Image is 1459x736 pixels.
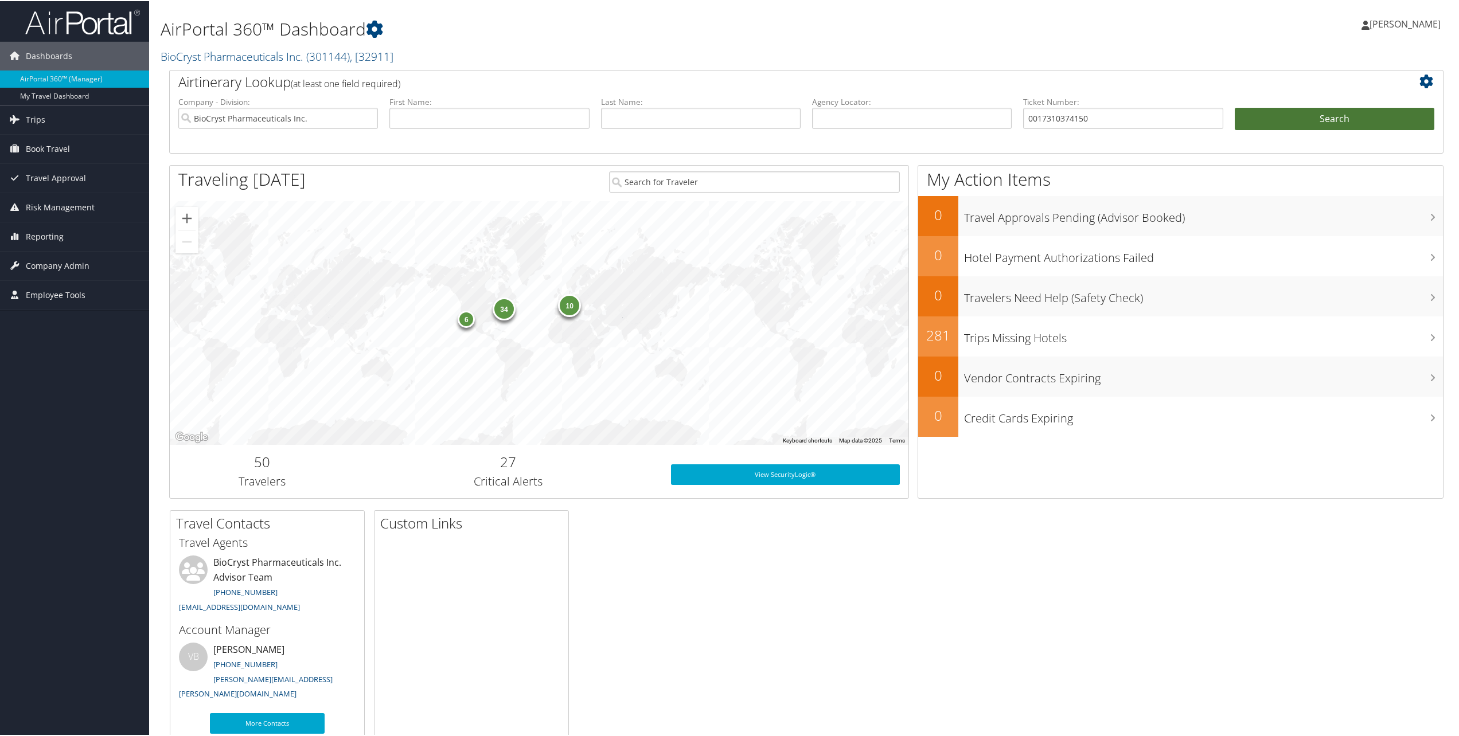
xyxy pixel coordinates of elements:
[178,472,346,488] h3: Travelers
[918,235,1443,275] a: 0Hotel Payment Authorizations Failed
[178,451,346,471] h2: 50
[173,429,210,444] a: Open this area in Google Maps (opens a new window)
[918,204,958,224] h2: 0
[964,323,1443,345] h3: Trips Missing Hotels
[493,296,516,319] div: 34
[26,280,85,308] span: Employee Tools
[389,95,589,107] label: First Name:
[175,206,198,229] button: Zoom in
[918,365,958,384] h2: 0
[671,463,900,484] a: View SecurityLogic®
[161,48,393,63] a: BioCryst Pharmaceuticals Inc.
[179,534,356,550] h3: Travel Agents
[964,203,1443,225] h3: Travel Approvals Pending (Advisor Booked)
[178,166,306,190] h1: Traveling [DATE]
[812,95,1012,107] label: Agency Locator:
[173,554,361,616] li: BioCryst Pharmaceuticals Inc. Advisor Team
[306,48,350,63] span: ( 301144 )
[179,641,208,670] div: VB
[918,324,958,344] h2: 281
[1362,6,1452,40] a: [PERSON_NAME]
[380,512,568,532] h2: Custom Links
[173,641,361,703] li: [PERSON_NAME]
[173,429,210,444] img: Google
[176,512,364,532] h2: Travel Contacts
[964,283,1443,305] h3: Travelers Need Help (Safety Check)
[458,309,475,326] div: 6
[918,195,1443,235] a: 0Travel Approvals Pending (Advisor Booked)
[1370,17,1441,29] span: [PERSON_NAME]
[26,134,70,162] span: Book Travel
[964,243,1443,265] h3: Hotel Payment Authorizations Failed
[783,436,832,444] button: Keyboard shortcuts
[179,601,300,611] a: [EMAIL_ADDRESS][DOMAIN_NAME]
[291,76,400,89] span: (at least one field required)
[918,355,1443,396] a: 0Vendor Contracts Expiring
[25,7,140,34] img: airportal-logo.png
[178,71,1328,91] h2: Airtinerary Lookup
[179,621,356,637] h3: Account Manager
[363,472,654,488] h3: Critical Alerts
[918,315,1443,355] a: 281Trips Missing Hotels
[179,673,333,698] a: [PERSON_NAME][EMAIL_ADDRESS][PERSON_NAME][DOMAIN_NAME]
[26,41,72,69] span: Dashboards
[964,404,1443,425] h3: Credit Cards Expiring
[1023,95,1223,107] label: Ticket Number:
[26,192,95,221] span: Risk Management
[213,658,278,668] a: [PHONE_NUMBER]
[889,436,905,443] a: Terms (opens in new tab)
[213,586,278,596] a: [PHONE_NUMBER]
[918,166,1443,190] h1: My Action Items
[175,229,198,252] button: Zoom out
[26,250,89,279] span: Company Admin
[161,16,1021,40] h1: AirPortal 360™ Dashboard
[839,436,882,443] span: Map data ©2025
[918,284,958,304] h2: 0
[918,405,958,424] h2: 0
[26,104,45,133] span: Trips
[350,48,393,63] span: , [ 32911 ]
[918,275,1443,315] a: 0Travelers Need Help (Safety Check)
[609,170,900,191] input: Search for Traveler
[918,396,1443,436] a: 0Credit Cards Expiring
[1235,107,1434,130] button: Search
[26,163,86,191] span: Travel Approval
[918,244,958,264] h2: 0
[601,95,801,107] label: Last Name:
[964,363,1443,385] h3: Vendor Contracts Expiring
[558,293,581,316] div: 10
[363,451,654,471] h2: 27
[178,95,378,107] label: Company - Division:
[26,221,64,250] span: Reporting
[210,712,325,733] a: More Contacts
